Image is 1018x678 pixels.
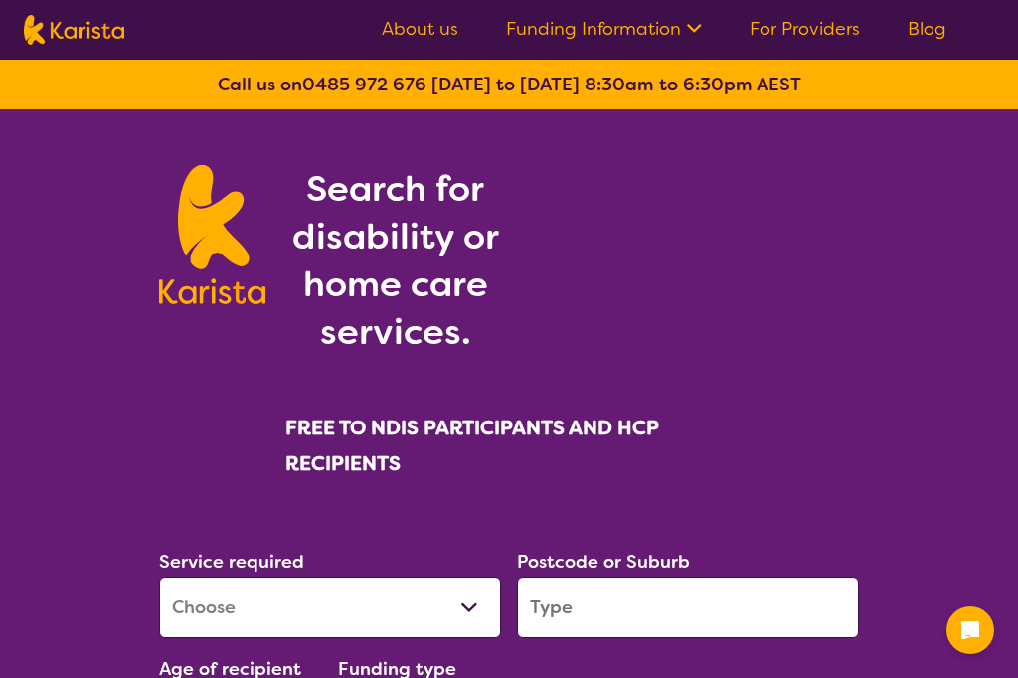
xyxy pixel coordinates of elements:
[908,17,946,41] a: Blog
[159,165,265,304] img: Karista logo
[218,73,801,96] b: Call us on [DATE] to [DATE] 8:30am to 6:30pm AEST
[289,165,501,356] h1: Search for disability or home care services.
[517,577,859,638] input: Type
[517,550,690,574] label: Postcode or Suburb
[506,17,702,41] a: Funding Information
[159,550,304,574] label: Service required
[302,73,426,96] a: 0485 972 676
[382,17,458,41] a: About us
[750,17,860,41] a: For Providers
[285,415,658,476] b: FREE TO NDIS PARTICIPANTS AND HCP RECIPIENTS
[24,15,124,45] img: Karista logo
